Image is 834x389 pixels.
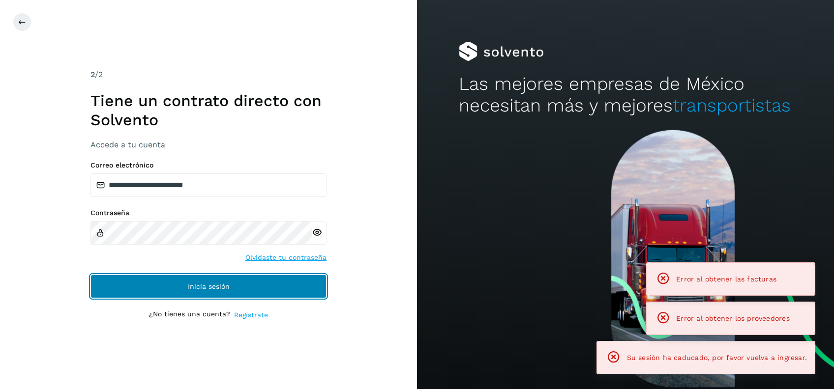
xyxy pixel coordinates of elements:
h2: Las mejores empresas de México necesitan más y mejores [459,73,792,117]
p: ¿No tienes una cuenta? [149,310,230,320]
label: Contraseña [90,209,327,217]
span: 2 [90,70,95,79]
span: Error al obtener los proveedores [676,314,790,322]
span: Error al obtener las facturas [676,275,776,283]
div: /2 [90,69,327,81]
a: Olvidaste tu contraseña [245,252,327,263]
span: Su sesión ha caducado, por favor vuelva a ingresar. [627,354,807,361]
h1: Tiene un contrato directo con Solvento [90,91,327,129]
h3: Accede a tu cuenta [90,140,327,149]
a: Regístrate [234,310,268,320]
span: Inicia sesión [188,283,230,290]
label: Correo electrónico [90,161,327,169]
span: transportistas [673,95,791,116]
button: Inicia sesión [90,275,327,298]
